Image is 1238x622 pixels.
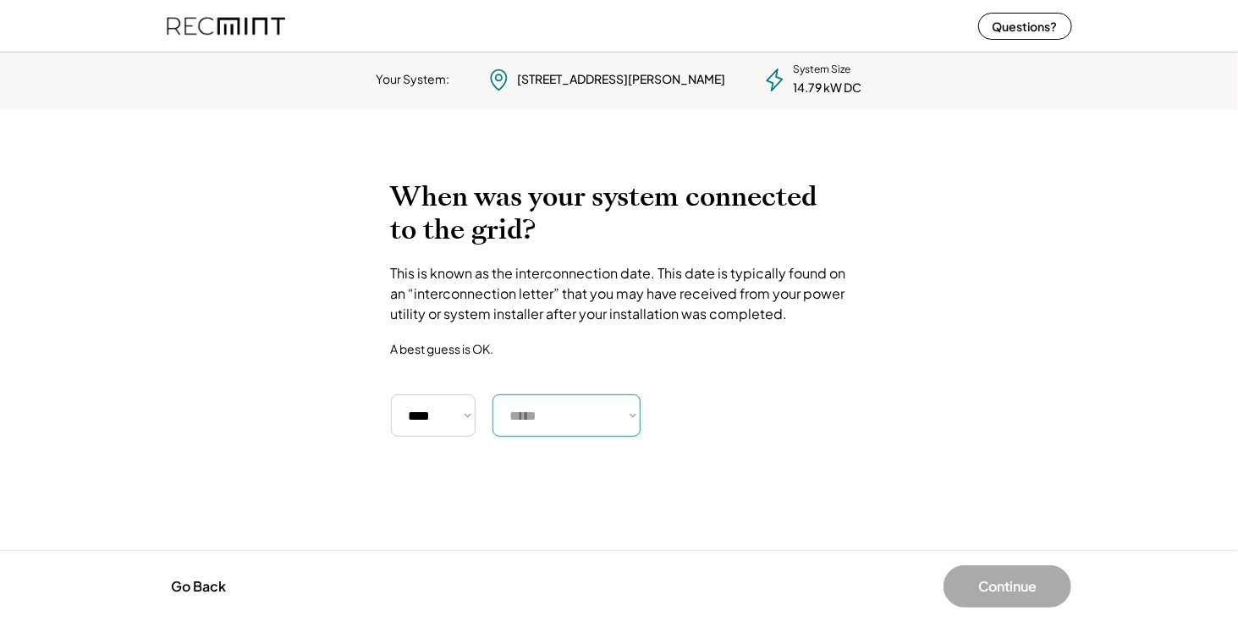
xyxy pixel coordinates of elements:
button: Continue [944,565,1071,608]
h2: When was your system connected to the grid? [391,180,848,246]
div: [STREET_ADDRESS][PERSON_NAME] [518,71,726,88]
div: System Size [794,63,851,77]
div: This is known as the interconnection date. This date is typically found on an “interconnection le... [391,263,848,324]
button: Go Back [166,568,231,605]
div: A best guess is OK. [391,341,494,356]
div: Your System: [377,71,450,88]
div: 14.79 kW DC [794,80,862,96]
img: recmint-logotype%403x%20%281%29.jpeg [167,3,285,48]
button: Questions? [978,13,1072,40]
